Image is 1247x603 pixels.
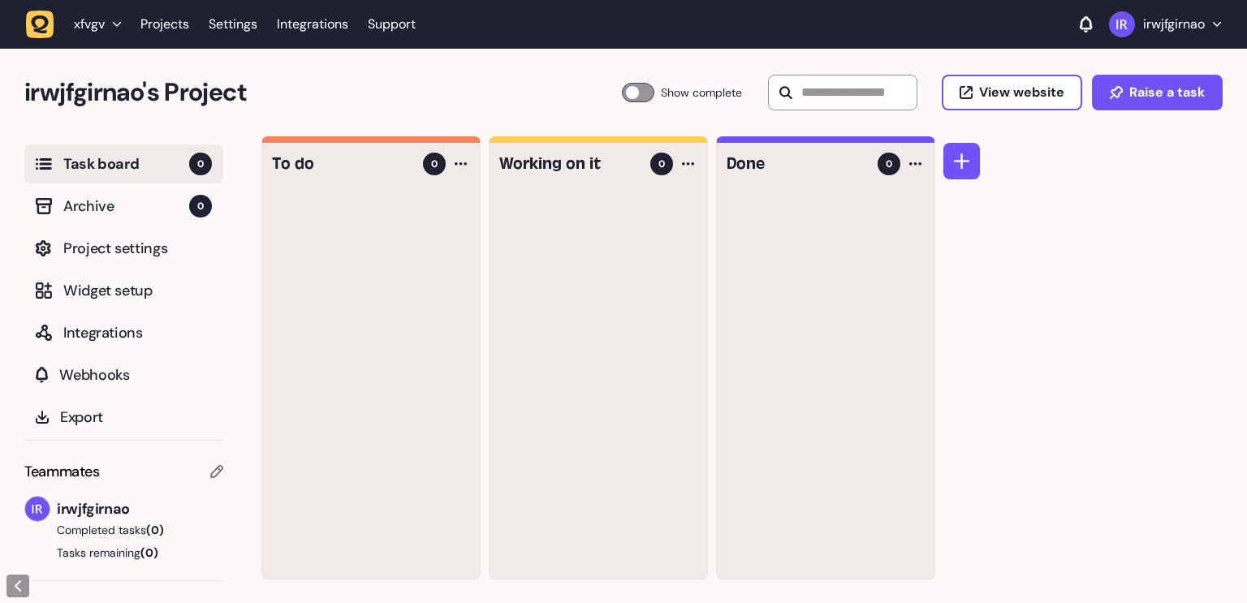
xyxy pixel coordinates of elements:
[209,10,257,39] a: Settings
[57,497,223,520] span: irwjfgirnao
[63,153,189,175] span: Task board
[189,195,212,218] span: 0
[24,545,223,561] button: Tasks remaining(0)
[727,153,866,175] h4: Done
[24,144,223,183] button: Task board0
[63,279,212,302] span: Widget setup
[26,10,131,39] button: xfvgv
[431,157,438,171] span: 0
[74,16,105,32] span: xfvgv
[277,10,348,39] a: Integrations
[24,460,100,483] span: Teammates
[499,153,639,175] h4: Working on it
[63,195,189,218] span: Archive
[24,187,223,226] button: Archive0
[24,229,223,268] button: Project settings
[1092,75,1223,110] button: Raise a task
[189,153,212,175] span: 0
[1109,11,1221,37] button: irwjfgirnao
[1129,86,1205,99] span: Raise a task
[886,157,892,171] span: 0
[60,406,212,429] span: Export
[63,237,212,260] span: Project settings
[140,10,189,39] a: Projects
[24,522,210,538] button: Completed tasks(0)
[368,16,416,32] a: Support
[1109,11,1135,37] img: irwjfgirnao
[24,398,223,437] button: Export
[146,523,164,537] span: (0)
[942,75,1082,110] button: View website
[24,355,223,394] button: Webhooks
[24,73,622,112] h2: irwjfgirnao's Project
[979,86,1064,99] span: View website
[24,271,223,310] button: Widget setup
[658,157,665,171] span: 0
[1143,16,1205,32] p: irwjfgirnao
[25,497,50,521] img: irwjfgirnao
[24,313,223,352] button: Integrations
[59,364,212,386] span: Webhooks
[272,153,412,175] h4: To do
[63,321,212,344] span: Integrations
[140,545,158,560] span: (0)
[661,83,742,102] span: Show complete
